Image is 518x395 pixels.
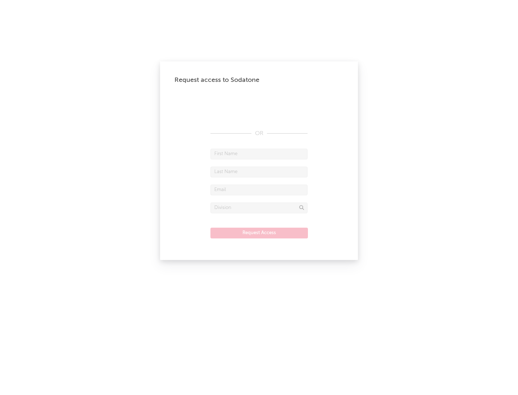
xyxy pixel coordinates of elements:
button: Request Access [210,228,308,238]
div: Request access to Sodatone [174,76,344,84]
input: Division [210,203,308,213]
input: First Name [210,149,308,159]
input: Last Name [210,167,308,177]
div: OR [210,129,308,138]
input: Email [210,185,308,195]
